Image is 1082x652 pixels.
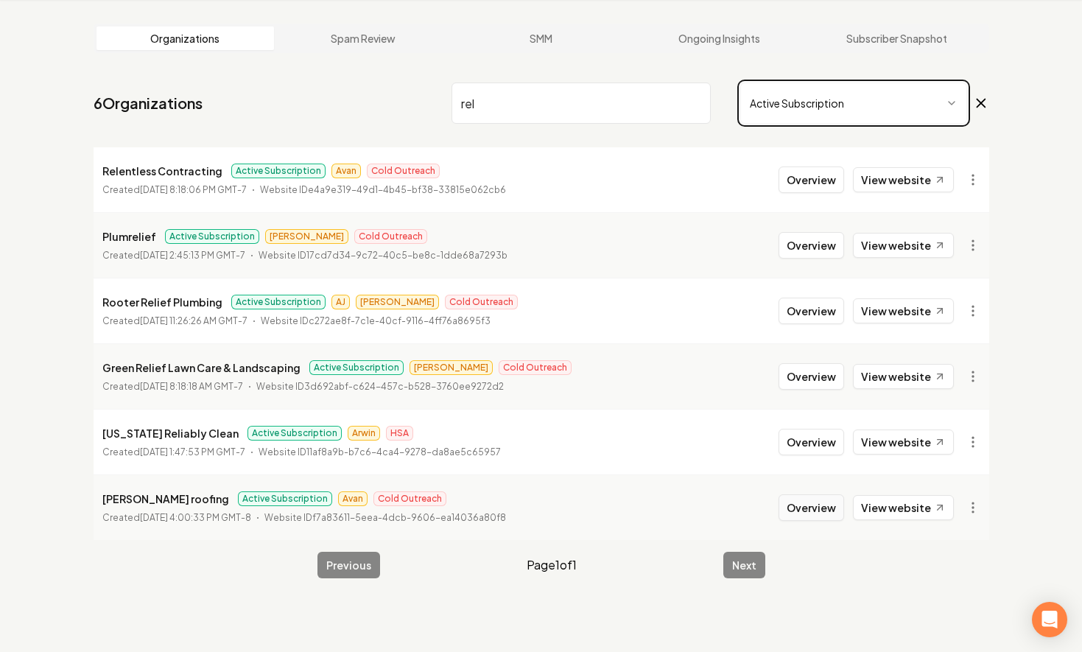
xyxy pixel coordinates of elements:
[264,511,506,525] p: Website ID f7a83611-5eea-4dcb-9606-ea14036a80f8
[274,27,452,50] a: Spam Review
[338,491,368,506] span: Avan
[499,360,572,375] span: Cold Outreach
[386,426,413,441] span: HSA
[102,490,229,508] p: [PERSON_NAME] roofing
[779,232,844,259] button: Overview
[259,445,501,460] p: Website ID 11af8a9b-b7c6-4ca4-9278-da8ae5c65957
[779,166,844,193] button: Overview
[102,379,243,394] p: Created
[102,445,245,460] p: Created
[779,363,844,390] button: Overview
[140,315,247,326] time: [DATE] 11:26:26 AM GMT-7
[853,167,954,192] a: View website
[140,512,251,523] time: [DATE] 4:00:33 PM GMT-8
[96,27,275,50] a: Organizations
[853,364,954,389] a: View website
[630,27,808,50] a: Ongoing Insights
[367,164,440,178] span: Cold Outreach
[853,233,954,258] a: View website
[165,229,259,244] span: Active Subscription
[102,359,301,376] p: Green Relief Lawn Care & Landscaping
[853,430,954,455] a: View website
[265,229,348,244] span: [PERSON_NAME]
[238,491,332,506] span: Active Subscription
[102,511,251,525] p: Created
[527,556,577,574] span: Page 1 of 1
[231,295,326,309] span: Active Subscription
[140,381,243,392] time: [DATE] 8:18:18 AM GMT-7
[309,360,404,375] span: Active Subscription
[102,162,222,180] p: Relentless Contracting
[779,494,844,521] button: Overview
[779,298,844,324] button: Overview
[354,229,427,244] span: Cold Outreach
[1032,602,1067,637] div: Open Intercom Messenger
[853,495,954,520] a: View website
[102,228,156,245] p: Plumrelief
[102,314,247,329] p: Created
[259,248,507,263] p: Website ID 17cd7d34-9c72-40c5-be8c-1dde68a7293b
[373,491,446,506] span: Cold Outreach
[452,83,711,124] input: Search by name or ID
[779,429,844,455] button: Overview
[808,27,986,50] a: Subscriber Snapshot
[94,93,203,113] a: 6Organizations
[331,164,361,178] span: Avan
[261,314,491,329] p: Website ID c272ae8f-7c1e-40cf-9116-4ff76a8695f3
[231,164,326,178] span: Active Subscription
[140,446,245,458] time: [DATE] 1:47:53 PM GMT-7
[348,426,380,441] span: Arwin
[102,183,247,197] p: Created
[140,250,245,261] time: [DATE] 2:45:13 PM GMT-7
[256,379,504,394] p: Website ID 3d692abf-c624-457c-b528-3760ee9272d2
[331,295,350,309] span: AJ
[140,184,247,195] time: [DATE] 8:18:06 PM GMT-7
[410,360,493,375] span: [PERSON_NAME]
[102,248,245,263] p: Created
[102,424,239,442] p: [US_STATE] Reliably Clean
[853,298,954,323] a: View website
[247,426,342,441] span: Active Subscription
[260,183,506,197] p: Website ID e4a9e319-49d1-4b45-bf38-33815e062cb6
[102,293,222,311] p: Rooter Relief Plumbing
[452,27,630,50] a: SMM
[445,295,518,309] span: Cold Outreach
[356,295,439,309] span: [PERSON_NAME]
